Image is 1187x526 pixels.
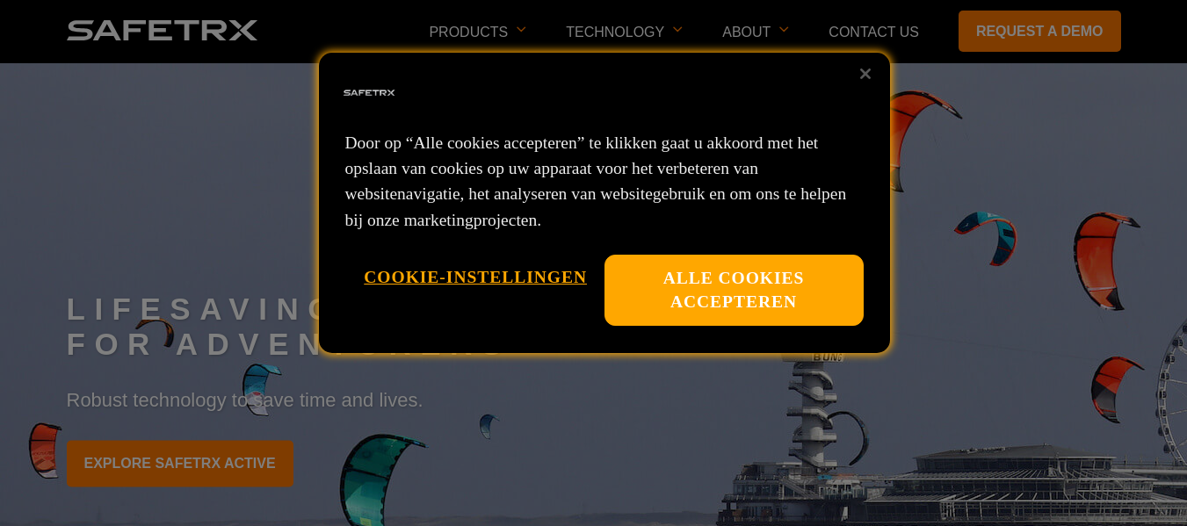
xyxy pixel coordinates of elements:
[345,130,864,233] p: Door op “Alle cookies accepteren” te klikken gaat u akkoord met het opslaan van cookies op uw app...
[341,65,397,121] img: Bedrijfslogo
[604,255,864,326] button: Alle cookies accepteren
[364,255,587,299] button: Cookie-instellingen
[846,54,885,93] button: Sluiten
[319,53,890,353] div: Privacy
